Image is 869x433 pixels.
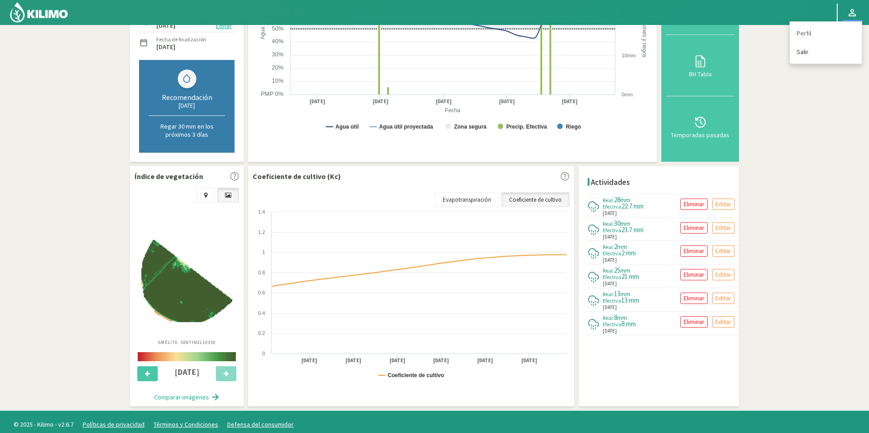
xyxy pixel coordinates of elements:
p: Editar [715,223,731,233]
span: mm [617,243,627,251]
text: 10% [272,77,284,84]
a: Políticas de privacidad [83,420,145,428]
span: mm [620,196,630,204]
h4: [DATE] [163,368,211,377]
button: Eliminar [680,222,708,234]
button: Editar [712,269,734,280]
p: Eliminar [684,293,704,304]
div: [DATE] [149,102,225,109]
img: Kilimo [9,1,69,23]
text: Zona segura [454,124,487,130]
span: 13 [614,289,620,298]
button: Editar [712,222,734,234]
text: 0.2 [258,330,265,336]
text: Agua útil proyectada [379,124,433,130]
span: 30 [614,219,620,228]
text: [DATE] [436,98,452,105]
button: Editar [712,293,734,304]
button: Eliminar [680,269,708,280]
label: Fecha de finalización [156,35,206,44]
text: 1.4 [258,209,265,214]
text: PMP 0% [261,90,284,97]
text: 10mm [622,53,636,58]
a: Evapotranspiración [435,192,499,208]
span: 22.7 mm [621,202,644,210]
a: Salir [790,43,862,61]
button: Comparar imágenes [145,388,229,406]
div: Temporadas pasadas [669,132,732,138]
text: 50% [272,25,284,32]
span: [DATE] [603,280,617,288]
button: Eliminar [680,245,708,257]
text: 1.2 [258,229,265,235]
span: Efectiva [603,321,621,328]
text: 1 [262,249,265,255]
text: 0.4 [258,310,265,316]
img: cdf38c9b-112e-4976-bdf0-94239f4c13d3_-_sentinel_-_2025-09-14.png [141,240,232,322]
text: [DATE] [521,357,537,364]
span: Real: [603,244,614,250]
span: [DATE] [603,304,617,311]
p: Satélite: Sentinel [158,339,216,346]
text: 0.6 [258,290,265,295]
text: [DATE] [345,357,361,364]
text: 40% [272,38,284,45]
text: 0mm [622,92,633,97]
span: 8 mm [621,319,636,328]
button: Editar [213,21,235,31]
span: Real: [603,197,614,204]
p: Editar [715,246,731,256]
span: 8 [614,313,617,322]
span: mm [620,219,630,228]
text: [DATE] [310,98,325,105]
p: Eliminar [684,223,704,233]
span: Efectiva [603,227,621,234]
text: [DATE] [390,357,405,364]
button: Eliminar [680,293,708,304]
span: mm [617,314,627,322]
span: Real: [603,314,614,321]
text: Riego [566,124,581,130]
span: mm [620,266,630,274]
span: Efectiva [603,250,621,257]
p: Eliminar [684,269,704,280]
text: [DATE] [562,98,578,105]
p: Índice de vegetación [135,171,203,182]
span: 2 [614,242,617,251]
span: 13 mm [621,296,639,304]
p: Editar [715,293,731,304]
button: Eliminar [680,199,708,210]
text: [DATE] [499,98,515,105]
p: Editar [715,317,731,327]
p: Eliminar [684,199,704,209]
text: [DATE] [477,357,493,364]
button: Temporadas pasadas [666,96,734,157]
span: Real: [603,291,614,298]
p: Editar [715,269,731,280]
button: BH Tabla [666,35,734,96]
span: Efectiva [603,274,621,280]
p: Coeficiente de cultivo (Kc) [253,171,341,182]
span: 10X10 [203,339,216,345]
text: Fecha [445,107,460,114]
label: [DATE] [156,23,175,29]
a: Coeficiente de cultivo [501,192,569,208]
text: Agua útil [260,18,266,40]
span: Efectiva [603,297,621,304]
div: Recomendación [149,93,225,102]
span: Efectiva [603,203,621,210]
span: Real: [603,267,614,274]
label: [DATE] [156,44,175,50]
span: mm [620,290,630,298]
p: Editar [715,199,731,209]
text: [DATE] [373,98,389,105]
a: Defensa del consumidor [227,420,294,428]
span: 25 [614,266,620,274]
text: 30% [272,51,284,58]
span: 28 [614,195,620,204]
button: Editar [712,316,734,328]
a: Términos y Condiciones [154,420,218,428]
span: [DATE] [603,256,617,264]
p: Eliminar [684,246,704,256]
text: Agua útil [335,124,359,130]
